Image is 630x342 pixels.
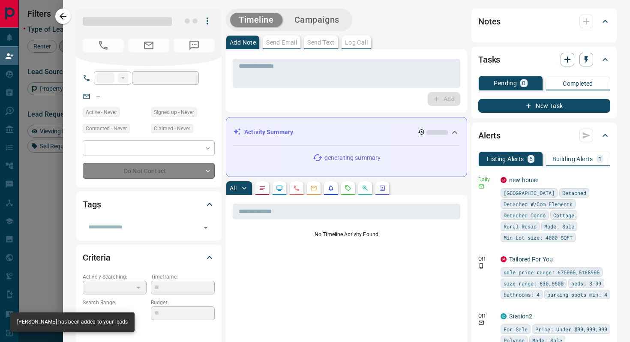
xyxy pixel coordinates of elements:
span: [GEOGRAPHIC_DATA] [504,189,555,197]
p: 0 [522,80,525,86]
svg: Emails [310,185,317,192]
div: Criteria [83,247,215,268]
button: Open [200,222,212,234]
button: Campaigns [286,13,348,27]
button: New Task [478,99,610,113]
h2: Criteria [83,251,111,264]
p: Daily [478,176,495,183]
button: Timeline [230,13,282,27]
p: Search Range: [83,299,147,306]
h2: Alerts [478,129,501,142]
div: Notes [478,11,610,32]
span: Active - Never [86,108,117,117]
p: Completed [563,81,593,87]
svg: Email [478,183,484,189]
svg: Calls [293,185,300,192]
span: Contacted - Never [86,124,127,133]
span: Cottage [553,211,574,219]
p: Off [478,255,495,263]
span: beds: 3-99 [571,279,601,288]
div: [PERSON_NAME] has been added to your leads [17,315,128,329]
p: All [230,185,237,191]
p: Add Note [230,39,256,45]
svg: Agent Actions [379,185,386,192]
span: size range: 630,5500 [504,279,564,288]
span: Min Lot size: 4000 SQFT [504,233,573,242]
p: Budget: [151,299,215,306]
p: No Timeline Activity Found [233,231,460,238]
p: Off [478,312,495,320]
span: Claimed - Never [154,124,190,133]
svg: Opportunities [362,185,369,192]
div: Alerts [478,125,610,146]
span: Rural Resid [504,222,537,231]
p: Listing Alerts [487,156,524,162]
div: Do Not Contact [83,163,215,179]
svg: Lead Browsing Activity [276,185,283,192]
p: 1 [598,156,602,162]
p: generating summary [324,153,381,162]
span: Detached Condo [504,211,546,219]
a: -- [96,93,100,99]
span: parking spots min: 4 [547,290,607,299]
div: Tags [83,194,215,215]
span: No Email [128,39,169,52]
span: No Number [174,39,215,52]
svg: Notes [259,185,266,192]
a: new house [509,177,538,183]
h2: Tags [83,198,101,211]
span: No Number [83,39,124,52]
p: Actively Searching: [83,273,147,281]
a: Tailored For You [509,256,553,263]
span: Price: Under $99,999,999 [535,325,607,333]
div: Activity Summary [233,124,460,140]
p: Building Alerts [552,156,593,162]
p: Activity Summary [244,128,293,137]
span: Detached [562,189,586,197]
div: property.ca [501,256,507,262]
a: Station2 [509,313,532,320]
svg: Requests [345,185,351,192]
svg: Listing Alerts [327,185,334,192]
span: Detached W/Com Elements [504,200,573,208]
span: Mode: Sale [544,222,574,231]
div: Tasks [478,49,610,70]
p: -- - -- [83,306,147,321]
p: Timeframe: [151,273,215,281]
p: 6 [529,156,533,162]
p: Pending [494,80,517,86]
p: Areas Searched: [83,325,215,333]
svg: Push Notification Only [478,263,484,269]
svg: Email [478,320,484,326]
div: property.ca [501,177,507,183]
span: For Sale [504,325,528,333]
span: sale price range: 675000,5168900 [504,268,600,276]
span: bathrooms: 4 [504,290,540,299]
span: Signed up - Never [154,108,194,117]
h2: Notes [478,15,501,28]
h2: Tasks [478,53,500,66]
div: condos.ca [501,313,507,319]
